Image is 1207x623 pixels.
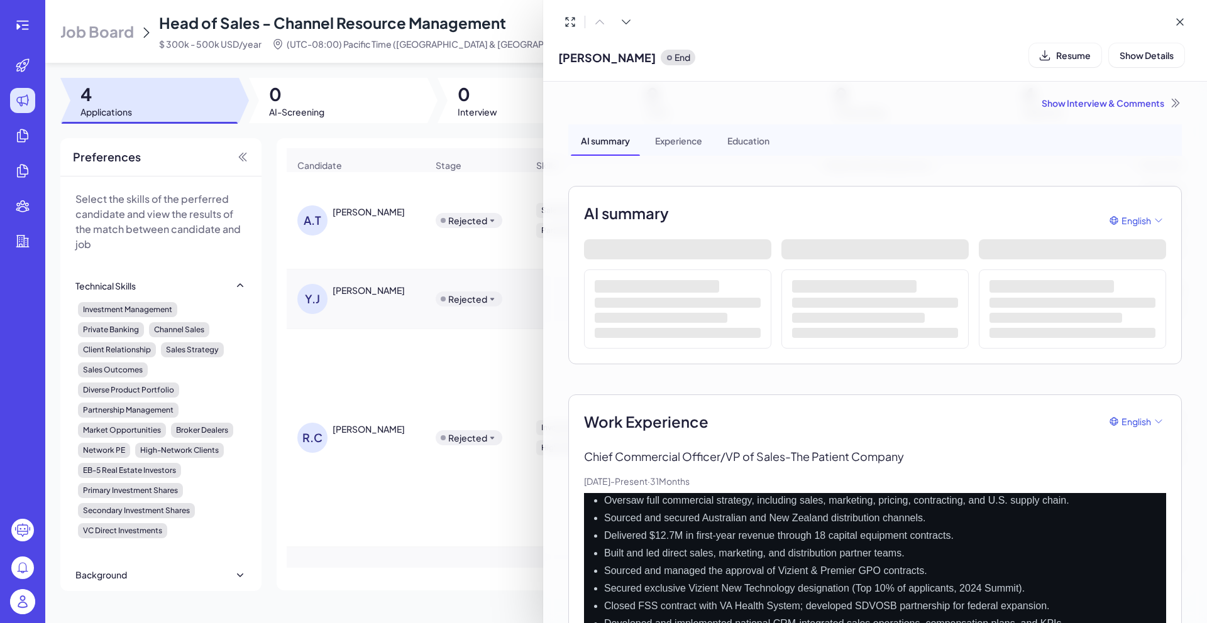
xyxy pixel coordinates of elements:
[558,49,656,66] span: [PERSON_NAME]
[604,493,1166,508] li: Oversaw full commercial strategy, including sales, marketing, pricing, contracting, and U.S. supp...
[584,410,708,433] span: Work Experience
[571,124,640,156] div: AI summary
[675,51,690,64] p: End
[1120,50,1174,61] span: Show Details
[645,124,712,156] div: Experience
[604,581,1166,596] li: Secured exclusive Vizient New Technology designation (Top 10% of applicants, 2024 Summit).
[717,124,780,156] div: Education
[1029,43,1101,67] button: Resume
[604,546,1166,561] li: Built and led direct sales, marketing, and distribution partner teams.
[584,202,669,224] h2: AI summary
[1109,43,1184,67] button: Show Details
[584,448,1166,465] p: Chief Commercial Officer/VP of Sales - The Patient Company
[1056,50,1091,61] span: Resume
[568,97,1182,109] div: Show Interview & Comments
[1122,214,1151,227] span: English
[584,475,1166,488] p: [DATE] - Present · 31 Months
[604,563,1166,578] li: Sourced and managed the approval of Vizient & Premier GPO contracts.
[604,528,1166,543] li: Delivered $12.7M in first-year revenue through 18 capital equipment contracts.
[604,511,1166,526] li: Sourced and secured Australian and New Zealand distribution channels.
[604,599,1166,614] li: Closed FSS contract with VA Health System; developed SDVOSB partnership for federal expansion.
[1122,415,1151,428] span: English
